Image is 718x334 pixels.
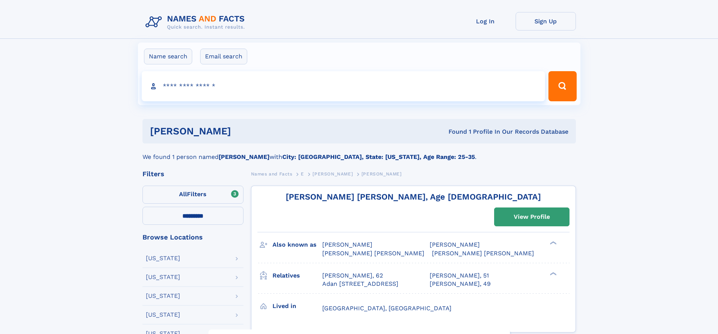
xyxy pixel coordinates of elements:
div: View Profile [514,208,550,226]
a: Names and Facts [251,169,292,178]
button: Search Button [548,71,576,101]
div: [US_STATE] [146,255,180,261]
a: Adan [STREET_ADDRESS] [322,280,398,288]
a: [PERSON_NAME] [PERSON_NAME], Age [DEMOGRAPHIC_DATA] [286,192,541,201]
h3: Lived in [273,300,322,313]
div: [US_STATE] [146,293,180,299]
input: search input [142,71,545,101]
a: [PERSON_NAME] [312,169,353,178]
label: Email search [200,49,247,64]
a: View Profile [494,208,569,226]
label: Name search [144,49,192,64]
b: [PERSON_NAME] [219,153,269,160]
div: [US_STATE] [146,274,180,280]
span: [PERSON_NAME] [361,171,402,177]
span: [PERSON_NAME] [PERSON_NAME] [432,250,534,257]
span: [PERSON_NAME] [312,171,353,177]
h3: Also known as [273,238,322,251]
div: We found 1 person named with . [142,143,576,162]
div: Found 1 Profile In Our Records Database [340,128,568,136]
div: [US_STATE] [146,312,180,318]
span: All [179,191,187,198]
div: Filters [142,171,243,177]
h1: [PERSON_NAME] [150,127,340,136]
label: Filters [142,186,243,204]
div: Browse Locations [142,234,243,241]
img: Logo Names and Facts [142,12,251,32]
span: [PERSON_NAME] [430,241,480,248]
span: [PERSON_NAME] [322,241,372,248]
span: [PERSON_NAME] [PERSON_NAME] [322,250,424,257]
a: Log In [455,12,516,31]
div: ❯ [548,241,557,246]
h3: Relatives [273,269,322,282]
span: E [301,171,304,177]
a: Sign Up [516,12,576,31]
a: [PERSON_NAME], 62 [322,271,383,280]
a: [PERSON_NAME], 49 [430,280,491,288]
b: City: [GEOGRAPHIC_DATA], State: [US_STATE], Age Range: 25-35 [282,153,475,160]
a: E [301,169,304,178]
span: [GEOGRAPHIC_DATA], [GEOGRAPHIC_DATA] [322,305,452,312]
div: ❯ [548,271,557,276]
a: [PERSON_NAME], 51 [430,271,489,280]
